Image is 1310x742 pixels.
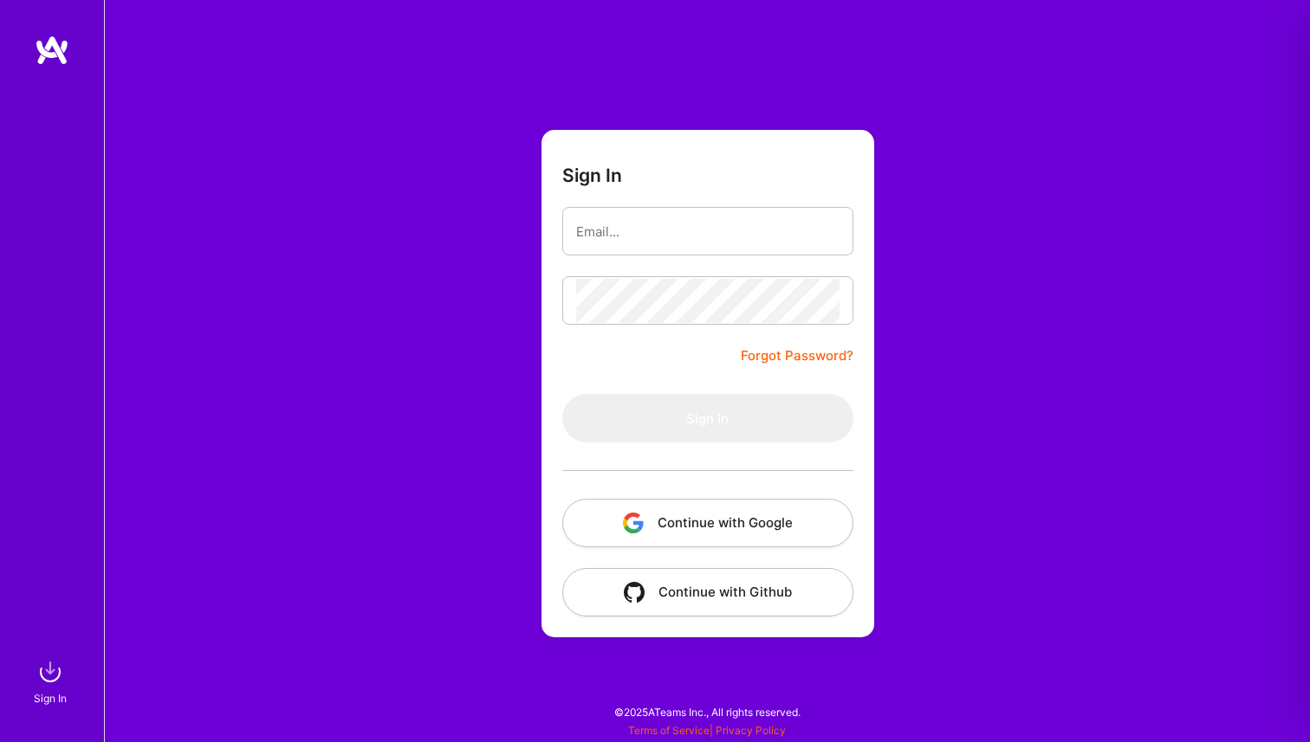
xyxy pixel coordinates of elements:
[35,35,69,66] img: logo
[628,724,786,737] span: |
[562,165,622,186] h3: Sign In
[36,655,68,707] a: sign inSign In
[716,724,786,737] a: Privacy Policy
[562,394,853,442] button: Sign In
[628,724,710,737] a: Terms of Service
[741,345,853,366] a: Forgot Password?
[34,689,67,707] div: Sign In
[104,690,1310,733] div: © 2025 ATeams Inc., All rights reserved.
[562,568,853,616] button: Continue with Github
[623,513,644,533] img: icon
[576,210,840,254] input: Email...
[624,582,645,603] img: icon
[33,655,68,689] img: sign in
[562,499,853,547] button: Continue with Google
